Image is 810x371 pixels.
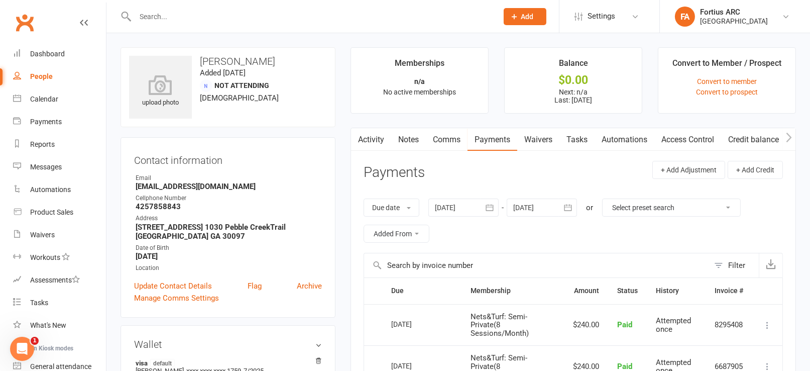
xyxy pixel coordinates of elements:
[200,94,279,103] span: [DEMOGRAPHIC_DATA]
[697,77,757,85] a: Convert to member
[12,10,37,35] a: Clubworx
[30,362,91,370] div: General attendance
[672,57,781,75] div: Convert to Member / Prospect
[297,280,322,292] a: Archive
[595,128,654,151] a: Automations
[514,88,633,104] p: Next: n/a Last: [DATE]
[10,337,34,361] iframe: Intercom live chat
[617,362,632,371] span: Paid
[521,13,534,21] span: Add
[351,128,391,151] a: Activity
[132,10,491,24] input: Search...
[30,231,55,239] div: Waivers
[564,278,608,304] th: Amount
[426,128,468,151] a: Comms
[514,75,633,85] div: $0.00
[588,5,615,28] span: Settings
[200,68,246,77] time: Added [DATE]
[13,201,106,224] a: Product Sales
[652,161,725,179] button: + Add Adjustment
[129,56,327,67] h3: [PERSON_NAME]
[468,128,517,151] a: Payments
[30,140,55,148] div: Reports
[136,252,322,261] strong: [DATE]
[364,165,425,180] h3: Payments
[129,75,192,108] div: upload photo
[134,292,219,304] a: Manage Comms Settings
[706,278,752,304] th: Invoice #
[30,299,48,307] div: Tasks
[13,314,106,337] a: What's New
[728,259,745,271] div: Filter
[391,316,437,332] div: [DATE]
[136,243,322,253] div: Date of Birth
[395,57,444,75] div: Memberships
[30,276,80,284] div: Assessments
[364,225,429,243] button: Added From
[30,118,62,126] div: Payments
[30,208,73,216] div: Product Sales
[696,88,758,96] a: Convert to prospect
[248,280,262,292] a: Flag
[214,81,269,89] span: Not Attending
[700,8,768,17] div: Fortius ARC
[13,178,106,201] a: Automations
[13,224,106,246] a: Waivers
[136,202,322,211] strong: 4257858843
[706,304,752,346] td: 8295408
[13,43,106,65] a: Dashboard
[30,321,66,329] div: What's New
[564,304,608,346] td: $240.00
[136,359,317,367] strong: visa
[517,128,559,151] a: Waivers
[700,17,768,26] div: [GEOGRAPHIC_DATA]
[461,278,564,304] th: Membership
[617,320,632,329] span: Paid
[504,8,546,25] button: Add
[654,128,721,151] a: Access Control
[134,151,322,166] h3: Contact information
[30,185,71,194] div: Automations
[134,280,212,292] a: Update Contact Details
[364,199,419,217] button: Due date
[364,253,709,277] input: Search by invoice number
[31,337,39,345] span: 1
[13,133,106,156] a: Reports
[13,269,106,292] a: Assessments
[136,182,322,191] strong: [EMAIL_ADDRESS][DOMAIN_NAME]
[382,278,461,304] th: Due
[30,253,60,261] div: Workouts
[13,246,106,269] a: Workouts
[136,263,322,273] div: Location
[647,278,706,304] th: History
[13,111,106,133] a: Payments
[656,316,691,334] span: Attempted once
[586,202,593,214] div: or
[675,7,695,27] div: FA
[608,278,647,304] th: Status
[136,173,322,183] div: Email
[30,50,65,58] div: Dashboard
[559,128,595,151] a: Tasks
[721,128,786,151] a: Credit balance
[30,72,53,80] div: People
[13,292,106,314] a: Tasks
[383,88,456,96] span: No active memberships
[30,95,58,103] div: Calendar
[391,128,426,151] a: Notes
[471,312,529,338] span: Nets&Turf: Semi-Private(8 Sessions/Month)
[709,253,759,277] button: Filter
[136,214,322,223] div: Address
[30,163,62,171] div: Messages
[150,359,175,367] span: default
[136,223,322,241] strong: [STREET_ADDRESS] 1030 Pebble CreekTrail [GEOGRAPHIC_DATA] GA 30097
[13,156,106,178] a: Messages
[136,194,322,203] div: Cellphone Number
[559,57,588,75] div: Balance
[13,65,106,88] a: People
[414,77,425,85] strong: n/a
[728,161,783,179] button: + Add Credit
[134,339,322,350] h3: Wallet
[13,88,106,111] a: Calendar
